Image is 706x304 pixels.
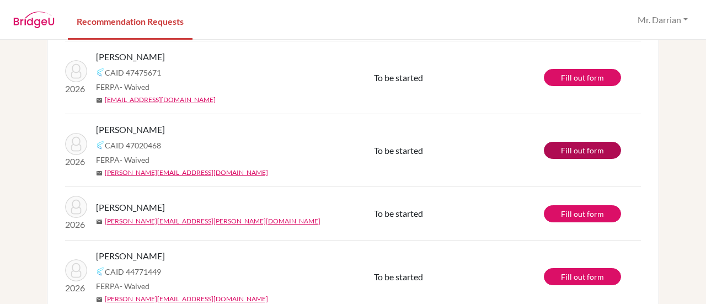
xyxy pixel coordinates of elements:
span: [PERSON_NAME] [96,201,165,214]
span: mail [96,296,103,303]
img: SHUAIB, MOHAMMAD [65,259,87,281]
a: Recommendation Requests [68,2,192,40]
a: Fill out form [544,205,621,222]
a: Fill out form [544,268,621,285]
p: 2026 [65,82,87,95]
span: [PERSON_NAME] [96,50,165,63]
span: CAID 47475671 [105,67,161,78]
img: ELHASSAN, SARA [65,196,87,218]
a: Fill out form [544,69,621,86]
p: 2026 [65,281,87,295]
a: [PERSON_NAME][EMAIL_ADDRESS][PERSON_NAME][DOMAIN_NAME] [105,216,320,226]
img: BridgeU logo [13,12,55,28]
span: [PERSON_NAME] [96,123,165,136]
span: - Waived [120,82,149,92]
span: To be started [374,208,423,218]
img: Common App logo [96,141,105,150]
span: mail [96,218,103,225]
span: To be started [374,72,423,83]
span: To be started [374,145,423,156]
img: Common App logo [96,267,105,276]
button: Mr. Darrian [633,9,693,30]
span: FERPA [96,154,149,166]
img: ALREFAEI, FAYIZ [65,60,87,82]
span: CAID 47020468 [105,140,161,151]
span: - Waived [120,281,149,291]
a: [PERSON_NAME][EMAIL_ADDRESS][DOMAIN_NAME] [105,168,268,178]
span: - Waived [120,155,149,164]
p: 2026 [65,155,87,168]
img: Common App logo [96,68,105,77]
span: CAID 44771449 [105,266,161,278]
span: To be started [374,271,423,282]
a: [EMAIL_ADDRESS][DOMAIN_NAME] [105,95,216,105]
img: KOURANI, MELANIE [65,133,87,155]
a: Fill out form [544,142,621,159]
span: mail [96,97,103,104]
span: FERPA [96,81,149,93]
span: FERPA [96,280,149,292]
span: mail [96,170,103,177]
span: [PERSON_NAME] [96,249,165,263]
a: [PERSON_NAME][EMAIL_ADDRESS][DOMAIN_NAME] [105,294,268,304]
p: 2026 [65,218,87,231]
